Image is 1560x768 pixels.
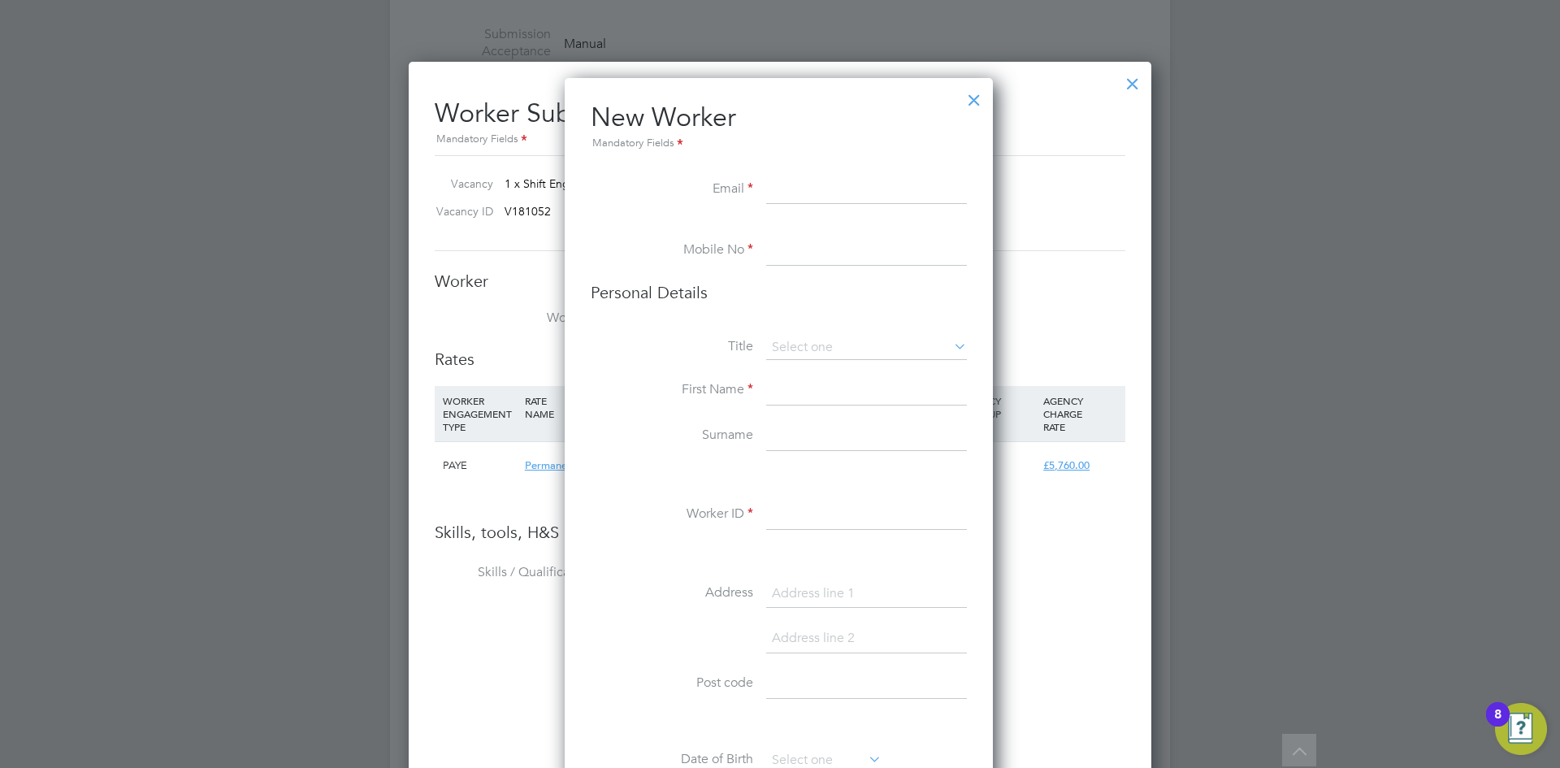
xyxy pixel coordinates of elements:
[591,241,753,258] label: Mobile No
[1495,703,1547,755] button: Open Resource Center, 8 new notifications
[435,349,1125,370] h3: Rates
[1039,386,1121,441] div: AGENCY CHARGE RATE
[766,336,967,360] input: Select one
[1494,714,1501,735] div: 8
[439,442,521,489] div: PAYE
[435,564,597,581] label: Skills / Qualifications
[435,522,1125,543] h3: Skills, tools, H&S
[428,204,493,219] label: Vacancy ID
[1043,458,1090,472] span: £5,760.00
[591,101,967,153] h2: New Worker
[521,386,630,428] div: RATE NAME
[957,386,1039,428] div: AGENCY MARKUP
[591,282,967,303] h3: Personal Details
[591,381,753,398] label: First Name
[591,675,753,692] label: Post code
[435,310,597,327] label: Worker
[428,176,493,191] label: Vacancy
[766,579,967,609] input: Address line 1
[439,386,521,441] div: WORKER ENGAGEMENT TYPE
[591,135,967,153] div: Mandatory Fields
[525,458,597,472] span: Permanent Fee
[435,271,1125,292] h3: Worker
[591,180,753,197] label: Email
[435,85,1125,149] h2: Worker Submission
[766,624,967,653] input: Address line 2
[591,427,753,444] label: Surname
[591,584,753,601] label: Address
[591,505,753,523] label: Worker ID
[435,131,1125,149] div: Mandatory Fields
[591,751,753,768] label: Date of Birth
[505,204,551,219] span: V181052
[591,338,753,355] label: Title
[505,176,596,191] span: 1 x Shift Engineer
